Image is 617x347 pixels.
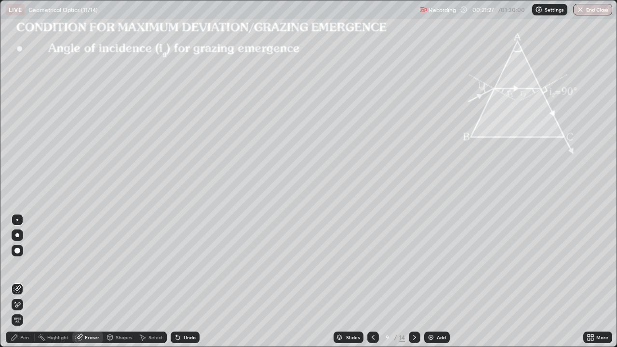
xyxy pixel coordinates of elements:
img: class-settings-icons [535,6,543,13]
button: End Class [573,4,612,15]
div: Eraser [85,335,99,340]
img: end-class-cross [577,6,584,13]
p: Settings [545,7,563,12]
div: Select [148,335,163,340]
div: 9 [383,334,392,340]
p: Recording [429,6,456,13]
div: Pen [20,335,29,340]
span: Erase all [12,317,23,323]
div: / [394,334,397,340]
div: More [596,335,608,340]
p: LIVE [9,6,22,13]
div: Highlight [47,335,68,340]
div: Undo [184,335,196,340]
div: Shapes [116,335,132,340]
p: Geometrical Optics (11/14) [28,6,98,13]
div: 14 [399,333,405,342]
img: recording.375f2c34.svg [419,6,427,13]
img: add-slide-button [427,334,435,341]
div: Slides [346,335,360,340]
div: Add [437,335,446,340]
